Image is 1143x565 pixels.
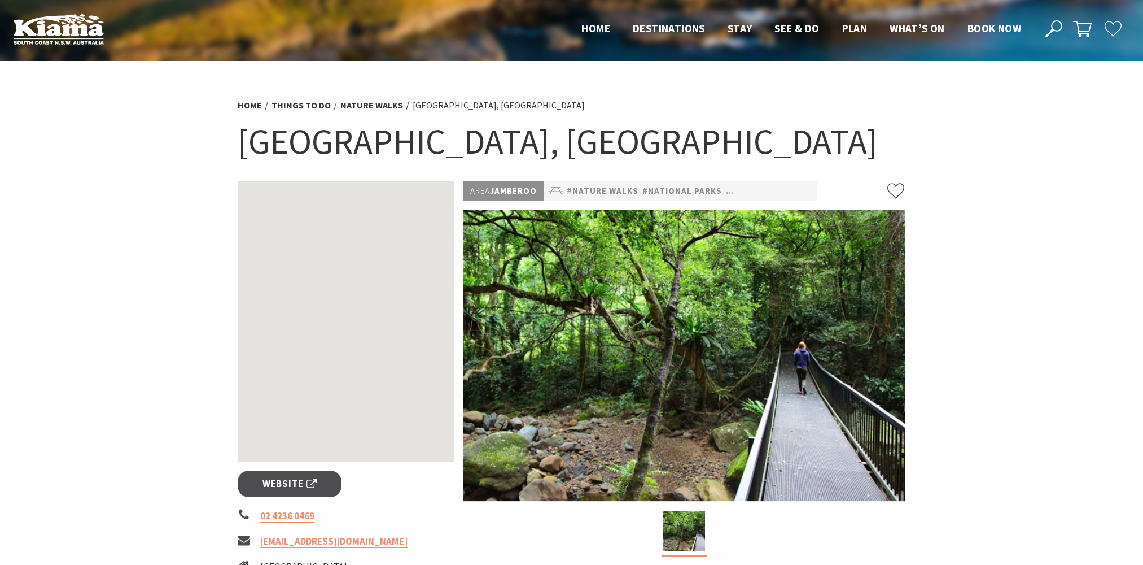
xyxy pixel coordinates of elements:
[567,184,638,198] a: #Nature Walks
[774,21,819,35] span: See & Do
[890,21,945,35] span: What’s On
[260,510,314,523] a: 02 4236 0469
[463,210,905,501] img: A person enjoying the Rainforest Loop Walk. Photo:Andy Richards
[633,21,705,35] span: Destinations
[238,99,262,111] a: Home
[570,20,1032,38] nav: Main Menu
[663,511,705,551] img: A person enjoying the Rainforest Loop Walk. Photo:Andy Richards
[14,14,104,45] img: Kiama Logo
[262,476,317,492] span: Website
[463,181,544,201] p: Jamberoo
[238,119,906,164] h1: [GEOGRAPHIC_DATA], [GEOGRAPHIC_DATA]
[581,21,610,35] span: Home
[238,471,342,497] a: Website
[726,184,836,198] a: #Natural Attractions
[260,535,408,548] a: [EMAIL_ADDRESS][DOMAIN_NAME]
[967,21,1021,35] span: Book now
[271,99,331,111] a: Things To Do
[340,99,403,111] a: Nature Walks
[470,185,490,196] span: Area
[642,184,722,198] a: #National Parks
[728,21,752,35] span: Stay
[842,21,868,35] span: Plan
[413,98,585,113] li: [GEOGRAPHIC_DATA], [GEOGRAPHIC_DATA]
